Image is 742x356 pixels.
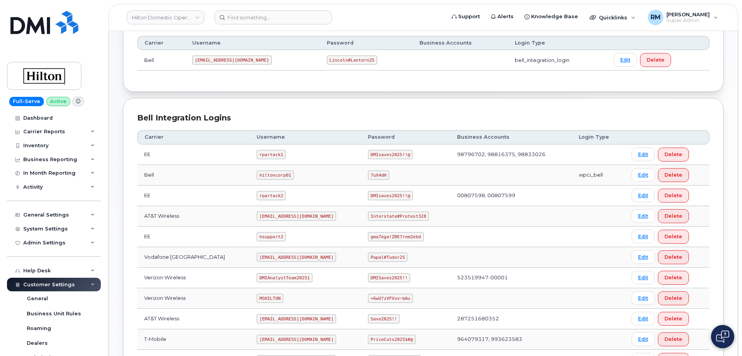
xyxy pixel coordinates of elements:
[214,10,332,24] input: Find something...
[572,130,625,144] th: Login Type
[664,171,682,179] span: Delete
[508,36,607,50] th: Login Type
[450,329,572,350] td: 964079317, 993623583
[368,253,407,262] code: Papal#Tudor25
[658,291,689,305] button: Delete
[658,312,689,326] button: Delete
[664,294,682,302] span: Delete
[368,170,389,180] code: 7uX4dH
[327,55,377,65] code: Lincoln#Lantern25
[642,10,723,25] div: Rachel Miller
[664,233,682,240] span: Delete
[412,36,508,50] th: Business Accounts
[632,291,655,305] a: Edit
[361,130,450,144] th: Password
[368,314,400,323] code: Save2025!!
[137,144,250,165] td: EE
[368,273,410,282] code: DMISaves2025!!
[137,288,250,309] td: Verizon Wireless
[450,130,572,144] th: Business Accounts
[250,130,361,144] th: Username
[658,230,689,244] button: Delete
[127,10,204,24] a: Hilton Domestic Operating Company Inc
[257,253,336,262] code: [EMAIL_ADDRESS][DOMAIN_NAME]
[664,151,682,158] span: Delete
[664,315,682,322] span: Delete
[137,130,250,144] th: Carrier
[572,165,625,186] td: wpci_bell
[599,14,627,21] span: Quicklinks
[584,10,641,25] div: Quicklinks
[716,330,729,343] img: Open chat
[137,206,250,227] td: AT&T Wireless
[320,36,412,50] th: Password
[257,314,336,323] code: [EMAIL_ADDRESS][DOMAIN_NAME]
[450,268,572,288] td: 523519947-00001
[458,13,480,21] span: Support
[257,335,336,344] code: [EMAIL_ADDRESS][DOMAIN_NAME]
[257,150,286,159] code: rpartack1
[632,168,655,182] a: Edit
[137,268,250,288] td: Verizon Wireless
[632,250,655,264] a: Edit
[192,55,272,65] code: [EMAIL_ADDRESS][DOMAIN_NAME]
[647,56,664,64] span: Delete
[137,186,250,206] td: EE
[257,294,283,303] code: MSHILTON
[666,11,710,17] span: [PERSON_NAME]
[531,13,578,21] span: Knowledge Base
[368,294,413,303] code: +6wU?zVFVxv~bAu
[632,230,655,243] a: Edit
[368,191,413,200] code: DMIsaves2025!!@
[257,170,293,180] code: hiltoncorp01
[137,165,250,186] td: Bell
[632,148,655,161] a: Edit
[257,273,312,282] code: DMIAnalystTeam20251
[368,150,413,159] code: DMIsaves2025!!@
[614,53,637,67] a: Edit
[658,332,689,346] button: Delete
[632,312,655,325] a: Edit
[368,335,416,344] code: PriceCuts2025$#@
[664,335,682,343] span: Delete
[632,189,655,202] a: Edit
[450,186,572,206] td: 00807598, 00807599
[651,13,661,22] span: RM
[368,232,423,241] code: gma7ega!ZRE7rnm2ebd
[664,192,682,199] span: Delete
[497,13,514,21] span: Alerts
[137,329,250,350] td: T-Mobile
[137,112,709,124] div: Bell Integration Logins
[519,9,583,24] a: Knowledge Base
[632,332,655,346] a: Edit
[632,271,655,284] a: Edit
[664,253,682,261] span: Delete
[658,189,689,203] button: Delete
[257,191,286,200] code: rpartack2
[137,227,250,247] td: EE
[658,250,689,264] button: Delete
[485,9,519,24] a: Alerts
[658,209,689,223] button: Delete
[137,247,250,268] td: Vodafone [GEOGRAPHIC_DATA]
[137,309,250,329] td: AT&T Wireless
[368,212,429,221] code: Interstate#Protest328
[508,50,607,71] td: bell_integration_login
[257,212,336,221] code: [EMAIL_ADDRESS][DOMAIN_NAME]
[632,209,655,223] a: Edit
[664,212,682,220] span: Delete
[640,53,671,67] button: Delete
[664,274,682,281] span: Delete
[450,144,572,165] td: 98796702, 98816375, 98833026
[658,271,689,285] button: Delete
[450,309,572,329] td: 287251680352
[658,148,689,162] button: Delete
[446,9,485,24] a: Support
[666,17,710,24] span: Super Admin
[257,232,286,241] code: hsupport2
[185,36,320,50] th: Username
[658,168,689,182] button: Delete
[137,36,185,50] th: Carrier
[137,50,185,71] td: Bell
